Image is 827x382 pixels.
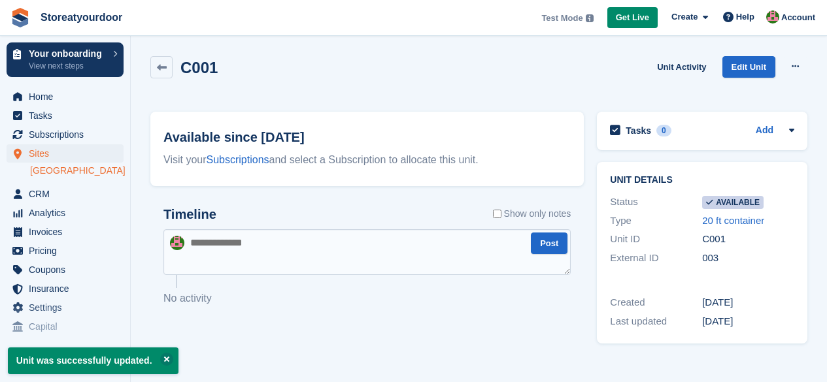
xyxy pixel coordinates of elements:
a: menu [7,144,124,163]
div: Created [610,295,702,310]
img: stora-icon-8386f47178a22dfd0bd8f6a31ec36ba5ce8667c1dd55bd0f319d3a0aa187defe.svg [10,8,30,27]
a: Subscriptions [207,154,269,165]
p: Your onboarding [29,49,107,58]
div: External ID [610,251,702,266]
img: David Griffith-Owen [170,236,184,250]
span: Analytics [29,204,107,222]
div: 0 [656,125,671,136]
img: icon-info-grey-7440780725fd019a000dd9b08b2336e03edf1995a4989e88bcd33f0948082b44.svg [586,14,594,22]
span: Settings [29,298,107,317]
a: Edit Unit [722,56,775,78]
span: Coupons [29,261,107,279]
span: Pricing [29,242,107,260]
a: Get Live [607,7,658,29]
h2: Tasks [626,125,651,136]
a: menu [7,185,124,203]
div: [DATE] [702,314,794,329]
a: menu [7,317,124,336]
h2: Unit details [610,175,794,185]
div: Unit ID [610,232,702,247]
span: CRM [29,185,107,203]
input: Show only notes [493,207,501,221]
div: Last updated [610,314,702,329]
a: menu [7,261,124,279]
a: menu [7,125,124,144]
a: menu [7,279,124,298]
span: Help [736,10,754,24]
a: menu [7,204,124,222]
span: Capital [29,317,107,336]
div: 003 [702,251,794,266]
div: Status [610,195,702,210]
span: Get Live [616,11,649,24]
h2: Timeline [163,207,216,222]
a: menu [7,106,124,125]
img: David Griffith-Owen [766,10,779,24]
p: View next steps [29,60,107,72]
a: menu [7,88,124,106]
a: menu [7,242,124,260]
div: C001 [702,232,794,247]
a: menu [7,223,124,241]
button: Post [531,232,567,254]
a: Add [756,123,773,138]
span: Create [671,10,698,24]
span: Insurance [29,279,107,298]
span: Available [702,196,764,209]
p: No activity [163,291,571,306]
h2: C001 [180,59,218,76]
span: Subscriptions [29,125,107,144]
p: Unit was successfully updated. [8,347,178,374]
a: [GEOGRAPHIC_DATA] [30,165,124,177]
a: menu [7,298,124,317]
a: Your onboarding View next steps [7,42,124,77]
span: Sites [29,144,107,163]
div: Type [610,214,702,229]
span: Account [781,11,815,24]
a: Unit Activity [652,56,711,78]
a: Storeatyourdoor [35,7,127,28]
a: 20 ft container [702,215,764,226]
span: Tasks [29,106,107,125]
span: Home [29,88,107,106]
div: [DATE] [702,295,794,310]
span: Invoices [29,223,107,241]
span: Test Mode [541,12,582,25]
label: Show only notes [493,207,571,221]
div: Visit your and select a Subscription to allocate this unit. [163,152,571,168]
h2: Available since [DATE] [163,127,571,147]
